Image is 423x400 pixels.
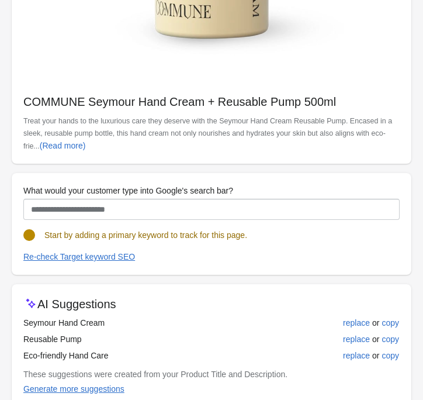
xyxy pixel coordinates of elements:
[37,296,116,312] p: AI Suggestions
[44,230,247,240] span: Start by adding a primary keyword to track for this page.
[377,345,404,366] button: copy
[370,317,382,329] span: or
[377,329,404,350] button: copy
[23,347,253,364] td: Eco-friendly Hand Care
[382,318,399,327] div: copy
[23,315,253,331] td: Seymour Hand Cream
[23,384,124,394] div: Generate more suggestions
[23,331,253,347] td: Reusable Pump
[370,333,382,345] span: or
[19,246,140,267] button: Re-check Target keyword SEO
[23,252,135,261] div: Re-check Target keyword SEO
[19,378,129,399] button: Generate more suggestions
[23,94,400,110] p: COMMUNE Seymour Hand Cream + Reusable Pump 500ml
[338,345,375,366] button: replace
[338,312,375,333] button: replace
[338,329,375,350] button: replace
[377,312,404,333] button: copy
[382,335,399,344] div: copy
[343,335,370,344] div: replace
[370,350,382,361] span: or
[343,351,370,360] div: replace
[35,135,91,156] button: (Read more)
[40,141,86,150] div: (Read more)
[382,351,399,360] div: copy
[23,370,287,379] span: These suggestions were created from your Product Title and Description.
[23,117,392,150] span: Treat your hands to the luxurious care they deserve with the Seymour Hand Cream Reusable Pump. En...
[343,318,370,327] div: replace
[23,185,233,196] label: What would your customer type into Google's search bar?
